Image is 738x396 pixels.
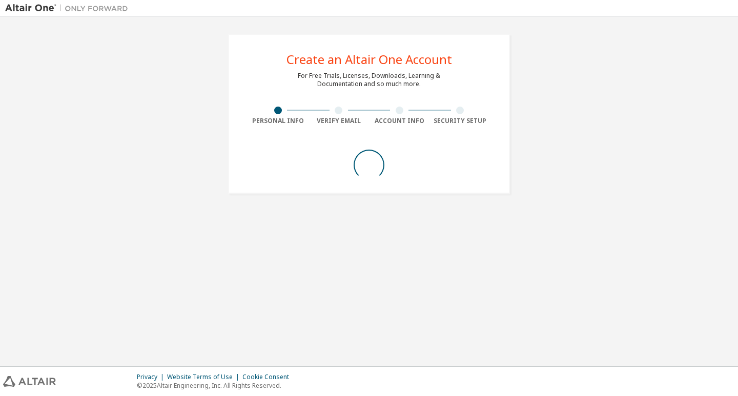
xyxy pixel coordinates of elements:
div: Security Setup [430,117,491,125]
div: Verify Email [309,117,370,125]
img: altair_logo.svg [3,376,56,387]
div: Account Info [369,117,430,125]
p: © 2025 Altair Engineering, Inc. All Rights Reserved. [137,381,295,390]
img: Altair One [5,3,133,13]
div: Create an Altair One Account [286,53,452,66]
div: Privacy [137,373,167,381]
div: Personal Info [248,117,309,125]
div: Cookie Consent [242,373,295,381]
div: Website Terms of Use [167,373,242,381]
div: For Free Trials, Licenses, Downloads, Learning & Documentation and so much more. [298,72,440,88]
